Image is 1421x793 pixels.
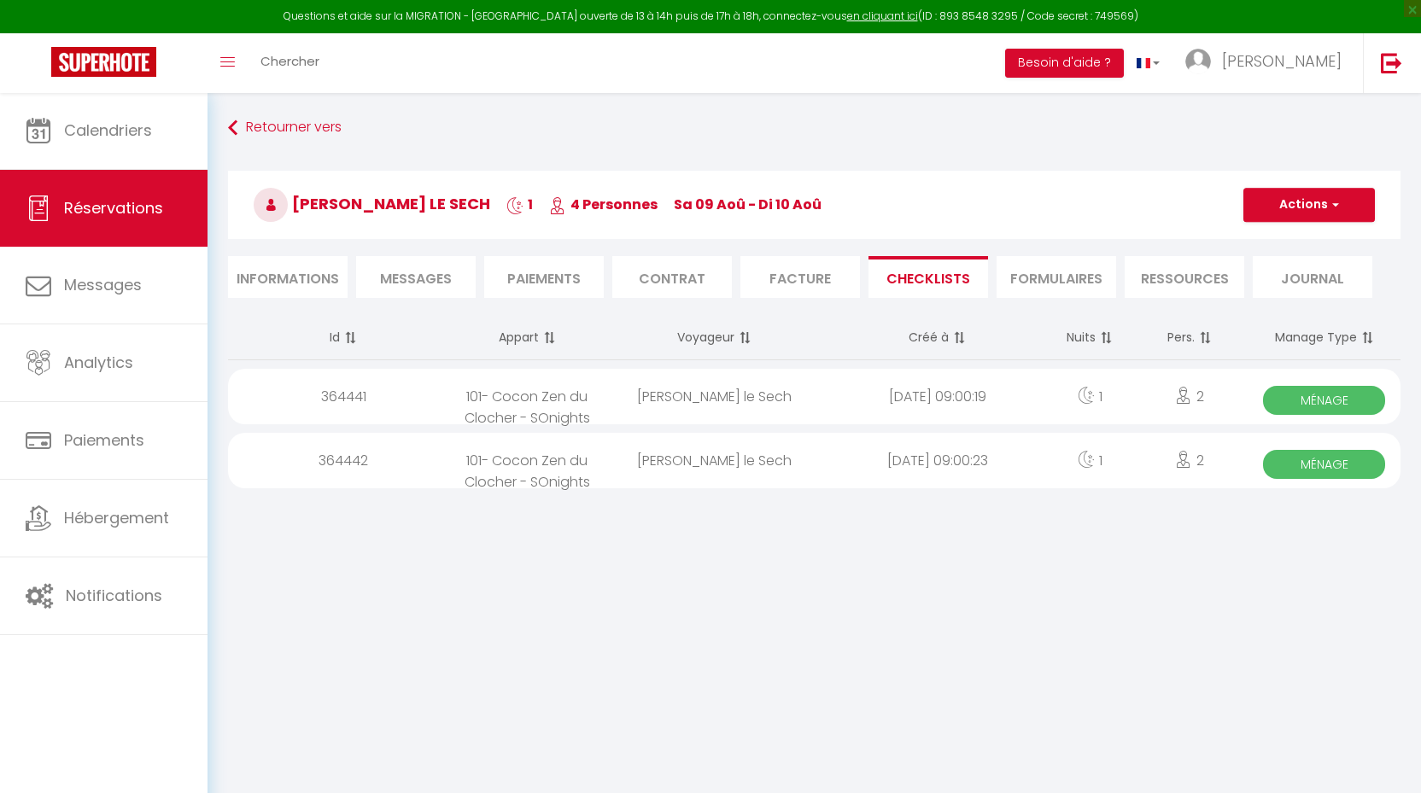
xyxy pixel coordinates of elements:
div: 101- Cocon Zen du Clocher - SOnights [451,369,603,424]
iframe: LiveChat chat widget [1349,721,1421,793]
th: Manage Type [1248,315,1401,360]
span: Ménage [1263,450,1385,479]
span: Calendriers [64,120,152,141]
a: en cliquant ici [847,9,918,23]
div: [PERSON_NAME] le Sech [603,369,826,424]
th: Créé à [826,315,1049,360]
a: Chercher [248,33,332,93]
div: 1 [1049,433,1131,488]
div: 101- Cocon Zen du Clocher - SOnights [451,433,603,488]
span: [PERSON_NAME] [1222,50,1342,72]
div: 1 [1049,369,1131,424]
li: Ressources [1125,256,1244,298]
button: Besoin d'aide ? [1005,49,1124,78]
img: Super Booking [51,47,156,77]
div: 364441 [228,369,451,424]
span: 4 Personnes [549,195,658,214]
span: Ménage [1263,386,1385,415]
li: FORMULAIRES [997,256,1116,298]
img: logout [1381,52,1402,73]
span: sa 09 Aoû - di 10 Aoû [674,195,822,214]
th: Appart [451,315,603,360]
div: [DATE] 09:00:19 [826,369,1049,424]
li: Paiements [484,256,604,298]
li: Facture [740,256,860,298]
a: ... [PERSON_NAME] [1172,33,1363,93]
li: Informations [228,256,348,298]
span: Id [321,329,340,346]
span: Hébergement [64,507,169,528]
span: Réservations [64,197,163,219]
span: Messages [64,274,142,295]
div: 2 [1131,369,1248,424]
th: Nuits [1049,315,1131,360]
span: Analytics [64,352,133,373]
div: 364442 [228,433,451,488]
span: [PERSON_NAME] le Sech [254,193,490,214]
img: ... [1185,49,1211,74]
a: Retourner vers [228,113,1401,143]
th: Pers. [1131,315,1248,360]
div: 2 [1131,433,1248,488]
div: [PERSON_NAME] le Sech [603,433,826,488]
li: Journal [1253,256,1372,298]
span: Paiements [64,429,144,451]
span: Messages [380,269,452,289]
li: Contrat [612,256,732,298]
div: [DATE] 09:00:23 [826,433,1049,488]
li: CHECKLISTS [868,256,988,298]
span: 1 [506,195,533,214]
th: Voyageur [603,315,826,360]
button: Actions [1243,188,1375,222]
span: Notifications [66,585,162,606]
span: Chercher [260,52,319,70]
